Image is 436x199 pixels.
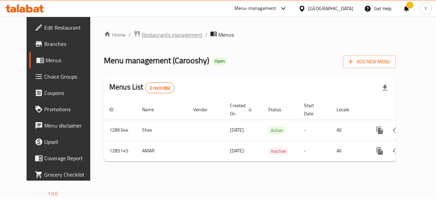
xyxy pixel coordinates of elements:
a: Grocery Checklist [29,166,99,183]
span: Choice Groups [44,72,94,81]
span: Promotions [44,105,94,113]
span: Name [142,105,163,114]
a: Coupons [29,85,99,101]
a: Branches [29,36,99,52]
span: Menu management ( Carooshy ) [104,53,209,68]
span: Coupons [44,89,94,97]
button: Change Status [388,143,404,159]
div: Active [268,126,285,134]
a: Coverage Report [29,150,99,166]
button: more [372,122,388,138]
a: Choice Groups [29,68,99,85]
span: Active [268,127,285,134]
span: Coverage Report [44,154,94,162]
a: Edit Restaurant [29,19,99,36]
span: 1.0.0 [48,189,58,198]
span: Edit Restaurant [44,23,94,32]
span: 2 record(s) [145,85,174,91]
a: Upsell [29,134,99,150]
td: - [298,120,331,140]
span: Y [424,5,427,12]
li: / [128,31,131,39]
span: Created On [230,101,254,118]
span: Menu disclaimer [44,121,94,130]
td: AMAR [137,140,188,161]
span: Open [212,58,228,64]
div: [GEOGRAPHIC_DATA] [308,5,353,12]
nav: breadcrumb [104,30,396,39]
span: Vendor [193,105,216,114]
span: Inactive [268,147,289,155]
span: Restaurants management [142,31,202,39]
a: Home [104,31,126,39]
span: Menus [218,31,234,39]
a: Restaurants management [134,30,202,39]
button: more [372,143,388,159]
span: [DATE] [230,126,244,134]
td: Shex [137,120,188,140]
td: 1285145 [104,140,137,161]
div: Menu-management [234,4,276,13]
a: Menu disclaimer [29,117,99,134]
span: Upsell [44,138,94,146]
h2: Menus List [109,82,174,93]
span: Grocery Checklist [44,170,94,179]
span: Status [268,105,290,114]
span: Branches [44,40,94,48]
div: Export file [377,80,393,96]
td: 1286344 [104,120,137,140]
span: ID [109,105,122,114]
button: Change Status [388,122,404,138]
span: Start Date [304,101,323,118]
div: Total records count [145,82,175,93]
td: All [331,120,366,140]
div: Open [212,57,228,65]
a: Promotions [29,101,99,117]
li: / [205,31,207,39]
button: Add New Menu [343,55,396,68]
a: Menus [29,52,99,68]
td: - [298,140,331,161]
td: All [331,140,366,161]
span: [DATE] [230,146,244,155]
span: Version: [30,189,47,198]
span: Menus [46,56,94,64]
span: Locale [337,105,358,114]
span: Add New Menu [348,57,390,66]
